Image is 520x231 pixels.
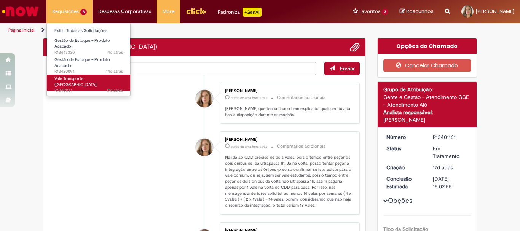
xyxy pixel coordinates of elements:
a: Aberto R13443330 : Gestão de Estoque – Produto Acabado [47,37,131,53]
p: Na ida ao CDD preciso de dois vales, pois o tempo entre pegar os dois ônibus de ida ultrapassa 1h... [225,155,352,208]
span: Requisições [52,8,79,15]
span: 17d atrás [107,88,123,93]
time: 28/08/2025 10:19:46 [231,144,267,149]
span: 3 [80,9,87,15]
div: Grupo de Atribuição: [383,86,471,93]
div: [PERSON_NAME] [225,137,352,142]
div: R13401161 [433,133,468,141]
a: Página inicial [8,27,35,33]
button: Enviar [324,62,360,75]
div: Sofia Hartwig Beilfuss [196,139,213,156]
span: Despesas Corporativas [98,8,151,15]
div: Sofia Hartwig Beilfuss [196,90,213,107]
time: 28/08/2025 10:20:41 [231,96,267,100]
span: 3 [382,9,388,15]
span: cerca de uma hora atrás [231,144,267,149]
small: Comentários adicionais [277,94,325,101]
div: 12/08/2025 08:55:20 [433,164,468,171]
span: 4d atrás [108,49,123,55]
span: Rascunhos [406,8,434,15]
button: Cancelar Chamado [383,59,471,72]
time: 25/08/2025 10:20:43 [108,49,123,55]
a: Exibir Todas as Solicitações [47,27,131,35]
a: Aberto R13401161 : Vale Transporte (VT) [47,75,131,91]
button: Adicionar anexos [350,42,360,52]
span: Gestão de Estoque – Produto Acabado [54,38,110,49]
a: Rascunhos [400,8,434,15]
dt: Criação [381,164,427,171]
span: 17d atrás [433,164,453,171]
span: R13443330 [54,49,123,56]
span: R13420094 [54,69,123,75]
span: Enviar [340,65,355,72]
ul: Requisições [46,23,131,96]
time: 12/08/2025 08:55:23 [107,88,123,93]
div: [DATE] 15:02:55 [433,175,468,190]
div: Opções do Chamado [378,38,477,54]
ul: Trilhas de página [6,23,341,37]
div: Em Tratamento [433,145,468,160]
img: click_logo_yellow_360x200.png [186,5,206,17]
div: Padroniza [218,8,262,17]
dt: Conclusão Estimada [381,175,427,190]
span: cerca de uma hora atrás [231,96,267,100]
dt: Número [381,133,427,141]
span: 14d atrás [106,69,123,74]
div: Gente e Gestão - Atendimento GGE - Atendimento Alô [383,93,471,108]
div: Analista responsável: [383,108,471,116]
span: [PERSON_NAME] [476,8,514,14]
span: Vale Transporte ([GEOGRAPHIC_DATA]) [54,76,97,88]
span: R13401161 [54,88,123,94]
time: 15/08/2025 10:39:40 [106,69,123,74]
div: [PERSON_NAME] [225,89,352,93]
a: Aberto R13420094 : Gestão de Estoque – Produto Acabado [47,56,131,72]
span: Gestão de Estoque – Produto Acabado [54,57,110,69]
span: More [163,8,174,15]
img: ServiceNow [1,4,40,19]
div: [PERSON_NAME] [383,116,471,124]
dt: Status [381,145,427,152]
span: Favoritos [359,8,380,15]
time: 12/08/2025 08:55:20 [433,164,453,171]
small: Comentários adicionais [277,143,325,150]
p: [PERSON_NAME] que tenha ficado bem explicado, qualquer dúvida fico à disposição durante as manhãs. [225,106,352,118]
p: +GenAi [243,8,262,17]
textarea: Digite sua mensagem aqui... [49,62,316,75]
